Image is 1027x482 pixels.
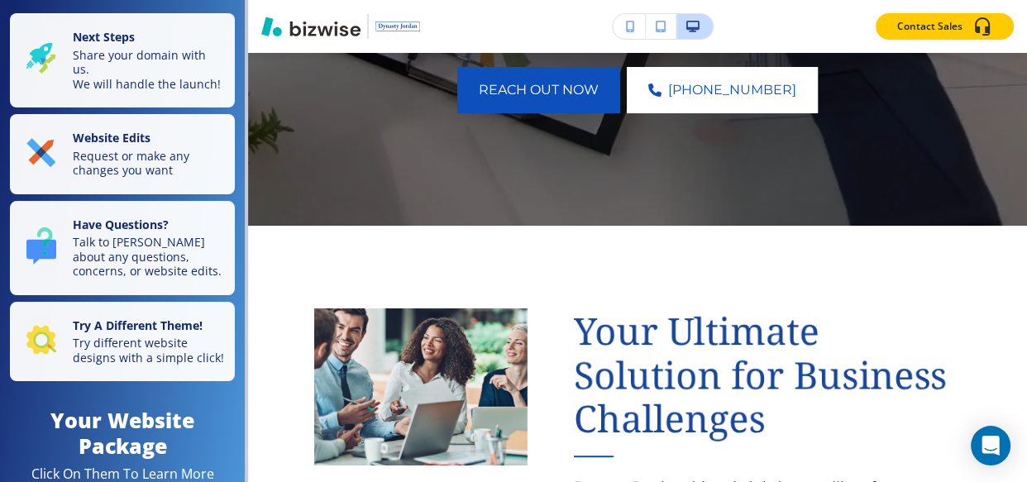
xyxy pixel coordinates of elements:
img: Bizwise Logo [261,17,361,36]
p: Request or make any changes you want [73,149,225,178]
button: Have Questions?Talk to [PERSON_NAME] about any questions, concerns, or website edits. [10,201,235,295]
p: Contact Sales [897,19,963,34]
p: Try different website designs with a simple click! [73,336,225,365]
strong: Have Questions? [73,217,169,232]
strong: Next Steps [73,29,135,45]
button: Next StepsShare your domain with us.We will handle the launch! [10,13,235,107]
img: 74a94d3fdcf84e9183978a83ee486c09.webp [314,308,528,465]
img: Your Logo [375,21,420,31]
span: [PHONE_NUMBER] [668,80,796,100]
button: Try A Different Theme!Try different website designs with a simple click! [10,302,235,382]
a: [PHONE_NUMBER] [627,67,818,113]
span: Your Ultimate Solution for Business Challenges [574,305,957,443]
p: Share your domain with us. We will handle the launch! [73,48,225,92]
strong: Website Edits [73,130,150,146]
strong: Try A Different Theme! [73,317,203,333]
div: Open Intercom Messenger [971,426,1010,465]
h4: Your Website Package [10,408,235,459]
button: reach out now [457,67,620,113]
button: Contact Sales [876,13,1014,40]
p: Talk to [PERSON_NAME] about any questions, concerns, or website edits. [73,235,225,279]
span: reach out now [479,80,599,100]
button: Website EditsRequest or make any changes you want [10,114,235,194]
